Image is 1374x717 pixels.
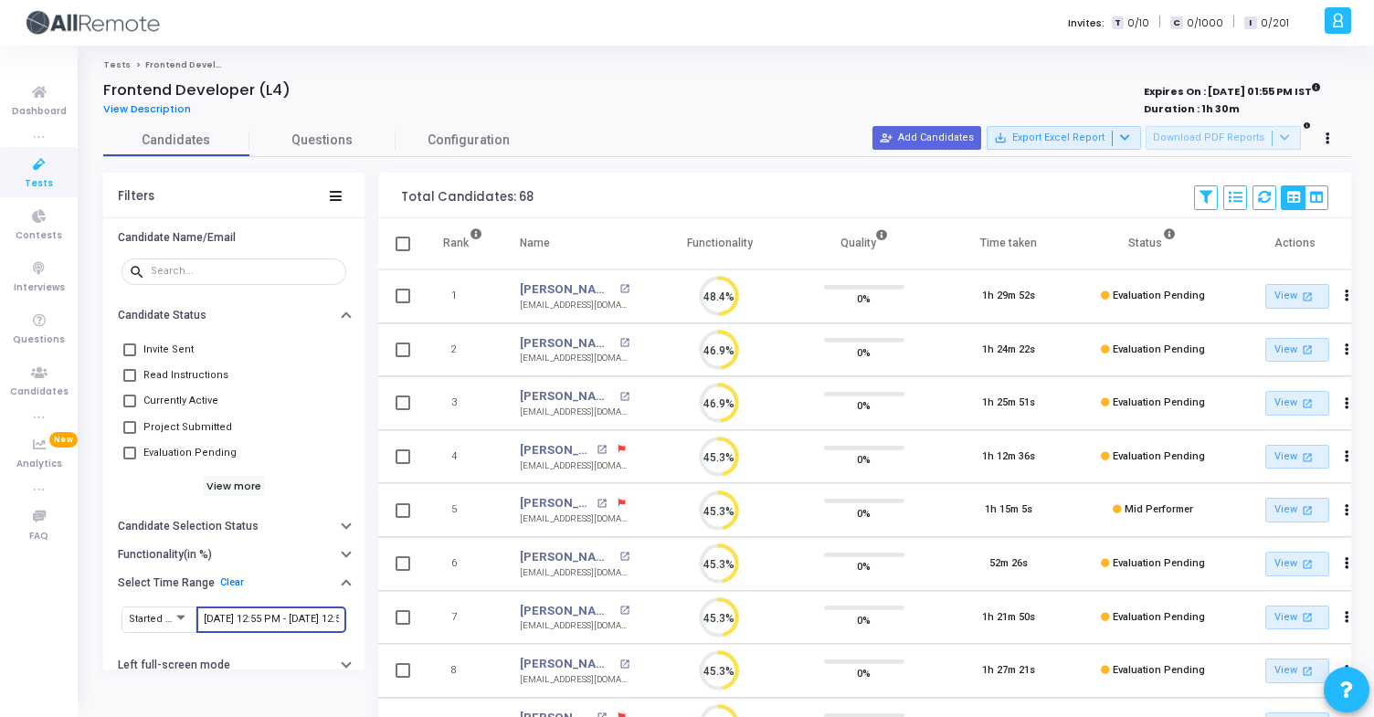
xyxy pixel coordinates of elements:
div: Name [520,233,550,253]
mat-icon: open_in_new [619,606,629,616]
button: Candidate Status [103,301,365,330]
a: View [1265,659,1329,683]
a: Tests [103,59,131,70]
a: View [1265,284,1329,309]
span: Started At [129,613,174,625]
h6: Functionality(in %) [118,548,212,562]
button: Actions [1334,391,1359,416]
span: Candidates [10,385,69,400]
h6: Candidate Name/Email [118,231,236,245]
mat-icon: open_in_new [1299,609,1315,625]
span: Evaluation Pending [1113,450,1205,462]
td: 5 [424,483,502,537]
div: Time taken [980,233,1037,253]
span: | [1158,13,1161,32]
div: 1h 29m 52s [982,289,1035,304]
button: Actions [1334,659,1359,684]
a: [PERSON_NAME] [520,602,614,620]
img: logo [23,5,160,41]
span: Currently Active [143,390,218,412]
mat-icon: open_in_new [619,284,629,294]
input: From Date ~ To Date [204,614,339,625]
mat-icon: person_add_alt [880,132,893,144]
a: View [1265,445,1329,469]
span: Evaluation Pending [1113,343,1205,355]
span: 0% [857,450,871,469]
div: 1h 24m 22s [982,343,1035,358]
div: Total Candidates: 68 [401,190,534,205]
span: 0% [857,503,871,522]
a: View [1265,606,1329,630]
mat-icon: open_in_new [619,392,629,402]
span: 0% [857,290,871,308]
span: Read Instructions [143,364,228,386]
span: Candidates [103,131,249,150]
span: T [1112,16,1124,30]
div: [EMAIL_ADDRESS][DOMAIN_NAME] [520,299,629,312]
button: Left full-screen mode [103,651,365,680]
span: 0% [857,396,871,415]
div: Filters [118,189,154,204]
a: [PERSON_NAME] [520,334,614,353]
span: Evaluation Pending [1113,664,1205,676]
a: View [1265,552,1329,576]
span: Dashboard [12,104,67,120]
button: Functionality(in %) [103,541,365,569]
mat-icon: open_in_new [1299,663,1315,679]
span: Frontend Developer (L4) [145,59,258,70]
span: 0/10 [1127,16,1149,31]
span: Tests [25,176,53,192]
a: [PERSON_NAME] [520,280,614,299]
span: New [49,432,78,448]
button: Actions [1334,284,1359,310]
span: Interviews [14,280,65,296]
a: [PERSON_NAME] [520,387,614,406]
span: Evaluation Pending [1113,290,1205,301]
span: Analytics [16,457,62,472]
div: 1h 12m 36s [982,449,1035,465]
td: 4 [424,430,502,484]
button: Add Candidates [872,126,981,150]
div: [EMAIL_ADDRESS][DOMAIN_NAME] [520,352,629,365]
h6: Candidate Status [118,309,206,322]
mat-icon: open_in_new [1299,502,1315,518]
a: [PERSON_NAME] [520,655,614,673]
nav: breadcrumb [103,59,1351,71]
div: [EMAIL_ADDRESS][DOMAIN_NAME] [520,566,629,580]
th: Quality [792,218,936,269]
div: [EMAIL_ADDRESS][DOMAIN_NAME] [520,406,629,419]
button: Candidate Name/Email [103,223,365,251]
a: View [1265,498,1329,522]
th: Actions [1225,218,1369,269]
span: Project Submitted [143,416,232,438]
a: View Description [103,103,205,115]
th: Rank [424,218,502,269]
span: C [1170,16,1182,30]
mat-icon: open_in_new [619,552,629,562]
button: Actions [1334,552,1359,577]
mat-icon: open_in_new [597,445,607,455]
label: Invites: [1068,16,1104,31]
h6: Left full-screen mode [118,659,230,672]
mat-icon: open_in_new [1299,449,1315,465]
button: Actions [1334,337,1359,363]
span: 0% [857,557,871,575]
td: 1 [424,269,502,323]
strong: Expires On : [DATE] 01:55 PM IST [1144,79,1321,100]
strong: Duration : 1h 30m [1144,101,1240,116]
span: FAQ [29,529,48,544]
button: Actions [1334,444,1359,469]
span: 0/1000 [1187,16,1223,31]
mat-icon: open_in_new [619,338,629,348]
div: 1h 21m 50s [982,610,1035,626]
td: 7 [424,591,502,645]
a: [PERSON_NAME] [PERSON_NAME] [520,494,591,512]
span: Evaluation Pending [143,442,237,464]
th: Status [1081,218,1225,269]
div: [EMAIL_ADDRESS][DOMAIN_NAME] [520,619,629,633]
mat-icon: open_in_new [619,659,629,670]
button: Candidate Selection Status [103,512,365,541]
button: Download PDF Reports [1146,126,1301,150]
